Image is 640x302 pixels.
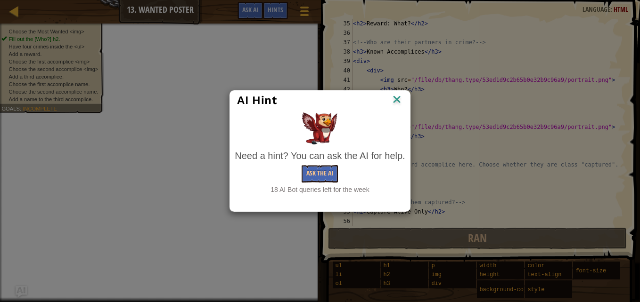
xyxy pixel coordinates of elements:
[237,94,277,107] span: AI Hint
[391,93,403,107] img: IconClose.svg
[302,165,338,183] button: Ask the AI
[302,112,337,144] img: AI Hint Animal
[235,185,405,194] div: 18 AI Bot queries left for the week
[235,149,405,163] div: Need a hint? You can ask the AI for help.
